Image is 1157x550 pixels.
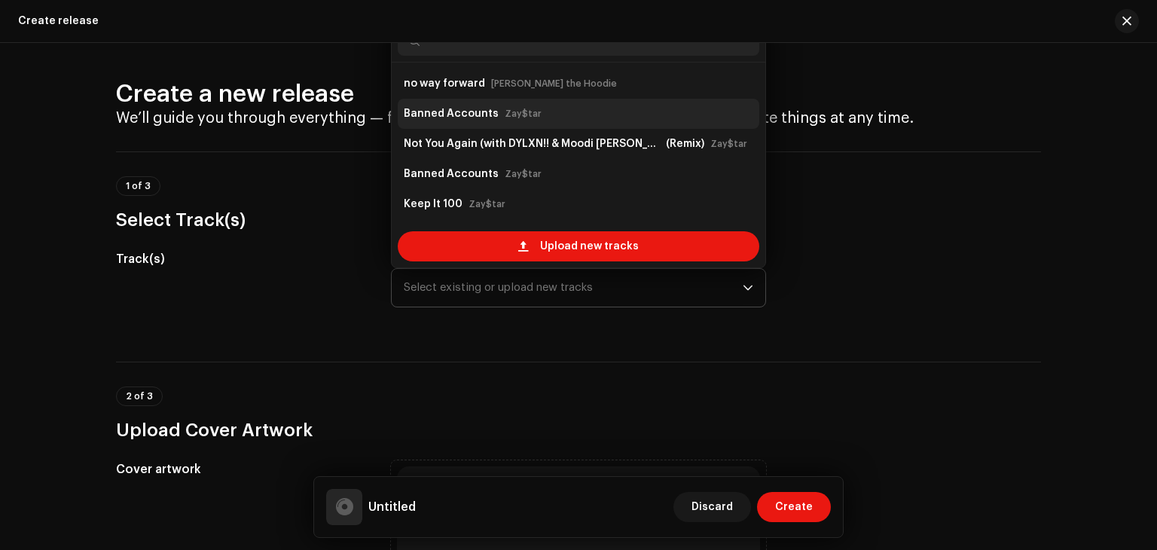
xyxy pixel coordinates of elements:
[691,492,733,522] span: Discard
[398,219,759,249] li: you were my everything
[404,192,462,216] strong: Keep It 100
[398,189,759,219] li: Keep It 100
[392,63,765,527] ul: Option List
[116,418,1041,442] h3: Upload Cover Artwork
[775,492,813,522] span: Create
[116,208,1041,232] h3: Select Track(s)
[743,269,753,307] div: dropdown trigger
[116,109,1041,127] h4: We’ll guide you through everything — from track selection to final metadata. You can update thing...
[404,222,530,246] strong: you were my everything
[404,269,743,307] span: Select existing or upload new tracks
[116,460,367,478] h5: Cover artwork
[116,250,367,268] h5: Track(s)
[404,162,499,186] strong: Banned Accounts
[757,492,831,522] button: Create
[505,106,542,121] small: Zay$tar
[673,492,751,522] button: Discard
[368,498,416,516] h5: Untitled
[398,69,759,99] li: no way forward
[398,129,759,159] li: Not You Again (with DYLXN!! & Moodi Da Mayne)
[505,167,542,182] small: Zay$tar
[540,231,639,261] span: Upload new tracks
[404,102,499,126] strong: Banned Accounts
[398,99,759,129] li: Banned Accounts
[469,197,505,212] small: Zay$tar
[398,159,759,189] li: Banned Accounts
[404,132,663,156] strong: Not You Again (with DYLXN!! & Moodi [PERSON_NAME])
[666,132,704,156] strong: (Remix)
[710,136,747,151] small: Zay$tar
[491,76,617,91] small: [PERSON_NAME] the Hoodie
[116,79,1041,109] h2: Create a new release
[404,72,485,96] strong: no way forward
